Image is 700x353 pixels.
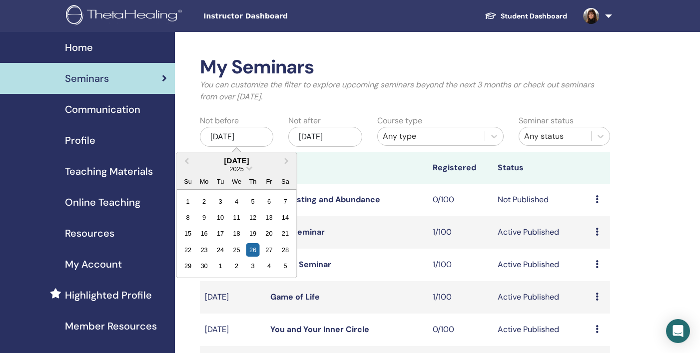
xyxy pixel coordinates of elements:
a: Animal Seminar [270,259,331,270]
td: 0/100 [428,184,493,216]
div: Choose Monday, June 16th, 2025 [197,227,211,240]
div: Choose Friday, July 4th, 2025 [262,259,276,273]
div: Choose Thursday, June 19th, 2025 [246,227,260,240]
label: Course type [377,115,422,127]
div: Choose Friday, June 6th, 2025 [262,194,276,208]
div: Month June, 2025 [180,193,293,274]
div: Choose Tuesday, June 24th, 2025 [214,243,227,257]
a: Student Dashboard [477,7,575,25]
span: Member Resources [65,319,157,334]
p: You can customize the filter to explore upcoming seminars beyond the next 3 months or check out s... [200,79,610,103]
div: Choose Monday, June 23rd, 2025 [197,243,211,257]
div: Choose Tuesday, June 17th, 2025 [214,227,227,240]
span: Profile [65,133,95,148]
button: Next Month [280,153,296,169]
div: Choose Monday, June 9th, 2025 [197,211,211,224]
div: Su [181,174,195,188]
a: You and Your Inner Circle [270,324,369,335]
th: Registered [428,152,493,184]
span: My Account [65,257,122,272]
span: Highlighted Profile [65,288,152,303]
span: Instructor Dashboard [203,11,353,21]
div: Sa [279,174,292,188]
td: 1/100 [428,249,493,281]
div: Open Intercom Messenger [666,319,690,343]
label: Not after [288,115,321,127]
img: graduation-cap-white.svg [485,11,497,20]
div: Choose Monday, June 30th, 2025 [197,259,211,273]
div: Any status [524,130,586,142]
img: logo.png [66,5,185,27]
div: Th [246,174,260,188]
td: 1/100 [428,281,493,314]
div: Choose Sunday, June 15th, 2025 [181,227,195,240]
a: Game of Life [270,292,320,302]
div: Choose Tuesday, July 1st, 2025 [214,259,227,273]
div: Choose Wednesday, June 4th, 2025 [230,194,243,208]
div: Choose Sunday, June 8th, 2025 [181,211,195,224]
label: Seminar status [519,115,574,127]
td: 1/100 [428,216,493,249]
div: Choose Wednesday, June 11th, 2025 [230,211,243,224]
div: Choose Thursday, June 5th, 2025 [246,194,260,208]
div: Choose Saturday, July 5th, 2025 [279,259,292,273]
span: 2025 [230,165,244,173]
span: Seminars [65,71,109,86]
div: Any type [383,130,480,142]
div: [DATE] [177,156,297,165]
div: Choose Wednesday, June 18th, 2025 [230,227,243,240]
div: Choose Thursday, June 12th, 2025 [246,211,260,224]
div: Choose Friday, June 27th, 2025 [262,243,276,257]
div: Choose Date [176,152,297,278]
td: Active Published [493,281,590,314]
span: Resources [65,226,114,241]
label: Not before [200,115,239,127]
span: Communication [65,102,140,117]
td: 0/100 [428,314,493,346]
div: [DATE] [288,127,362,147]
div: Choose Wednesday, June 25th, 2025 [230,243,243,257]
div: Choose Saturday, June 7th, 2025 [279,194,292,208]
td: Active Published [493,314,590,346]
div: Choose Sunday, June 29th, 2025 [181,259,195,273]
div: Mo [197,174,211,188]
img: default.jpg [583,8,599,24]
div: Choose Friday, June 13th, 2025 [262,211,276,224]
div: Choose Tuesday, June 3rd, 2025 [214,194,227,208]
div: Choose Monday, June 2nd, 2025 [197,194,211,208]
span: Home [65,40,93,55]
td: [DATE] [200,281,265,314]
div: Tu [214,174,227,188]
h2: My Seminars [200,56,610,79]
div: Choose Thursday, June 26th, 2025 [246,243,260,257]
td: Not Published [493,184,590,216]
td: Active Published [493,216,590,249]
div: Choose Wednesday, July 2nd, 2025 [230,259,243,273]
div: [DATE] [200,127,273,147]
div: Choose Sunday, June 22nd, 2025 [181,243,195,257]
div: Fr [262,174,276,188]
div: We [230,174,243,188]
span: Online Teaching [65,195,140,210]
div: Choose Saturday, June 14th, 2025 [279,211,292,224]
div: Choose Saturday, June 28th, 2025 [279,243,292,257]
div: Choose Thursday, July 3rd, 2025 [246,259,260,273]
div: Choose Sunday, June 1st, 2025 [181,194,195,208]
div: Choose Tuesday, June 10th, 2025 [214,211,227,224]
td: [DATE] [200,314,265,346]
div: Choose Saturday, June 21st, 2025 [279,227,292,240]
a: Plant Seminar [270,227,325,237]
span: Teaching Materials [65,164,153,179]
div: Choose Friday, June 20th, 2025 [262,227,276,240]
button: Previous Month [178,153,194,169]
a: Manifesting and Abundance [270,194,380,205]
th: Status [493,152,590,184]
td: Active Published [493,249,590,281]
